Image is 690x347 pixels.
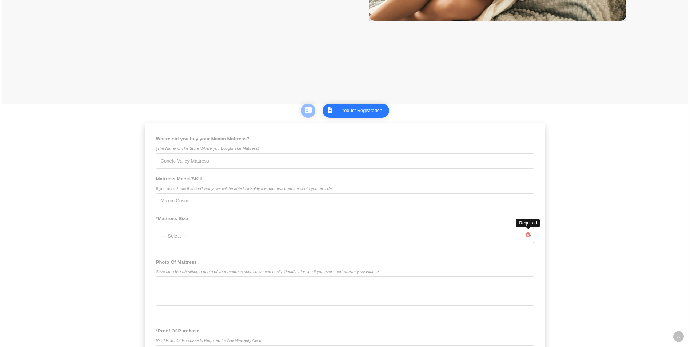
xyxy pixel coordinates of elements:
[162,228,534,244] span: --- Select ---
[516,219,540,227] div: Required
[156,134,534,144] span: Where did you buy your Maxim Mattress?
[156,258,534,267] span: Photo Of Mattress
[156,336,534,345] small: Valid Proof Of Purchase Is Required for Any Warranty Claim
[337,104,385,117] a: 2Product Registration
[156,214,534,223] span: *Mattress Size
[156,174,534,184] span: Mattress Model/SKU
[156,144,534,153] small: (The Name of The Store Where you Bought The Mattress)
[673,331,684,342] a: Back to top
[156,228,534,243] span: --- Select ---
[156,326,534,336] span: *Proof Of Purchase
[156,267,534,276] small: Save time by submitting a photo of your mattress now, so we can easily identify it for you if you...
[339,106,382,115] div: Product Registration
[156,184,534,193] small: If you don't know this don't worry, we will be able to identify the mattress from the photo you p...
